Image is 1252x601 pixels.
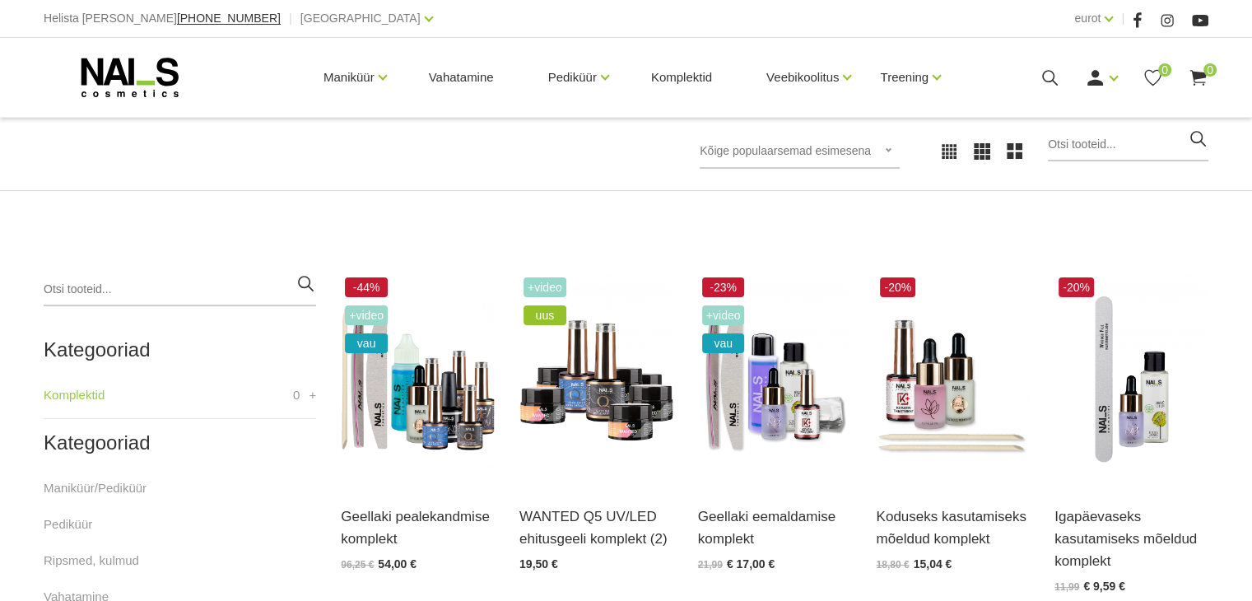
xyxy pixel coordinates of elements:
[519,509,668,547] font: WANTED Q5 UV/LED ehitusgeeli komplekt (2)
[548,44,597,110] a: Pediküür
[357,337,376,350] font: vau
[519,557,558,571] font: 19,50 €
[1074,12,1101,25] font: eurot
[914,557,952,571] font: 15,04 €
[710,281,737,294] font: -23%
[310,385,317,405] a: +
[1054,273,1208,485] img: Komplekt sisaldab: - orgaanilist litiumi ja jasmiini kreemi 50 ml; - mustika küünenahaõli 15 ml; ...
[706,309,741,322] font: +Video
[323,70,375,84] font: Maniküür
[44,273,316,306] input: Otsi tooteid...
[1063,281,1090,294] font: -20%
[1054,509,1197,569] font: Igapäevaseks kasutamiseks mõeldud komplekt
[300,12,421,25] font: [GEOGRAPHIC_DATA]
[766,70,839,84] font: Veebikoolitus
[876,559,909,571] font: 18,80 €
[884,281,911,294] font: -20%
[341,505,495,550] a: Geellaki pealekandmise komplekt
[1143,68,1163,88] a: 0
[1048,128,1208,161] input: Otsi tooteid...
[1074,8,1101,28] a: eurot
[44,481,147,495] font: Maniküür/Pediküür
[310,388,317,402] font: +
[698,509,835,547] font: Geellaki eemaldamise komplekt
[1054,505,1208,573] a: Igapäevaseks kasutamiseks mõeldud komplekt
[323,44,375,110] a: Maniküür
[429,70,494,84] font: Vahatamine
[341,273,495,485] img: Geellaki pealekandmise komplekt sisaldab: Wipe Off Solutions 3in1/30ml Brilliant Bond Happevaba p...
[44,553,139,567] font: Ripsmed, kulmud
[1188,68,1208,88] a: 0
[44,515,92,534] a: Pediküür
[416,38,507,117] a: Vahatamine
[44,517,92,531] font: Pediküür
[44,385,105,405] a: Komplektid
[876,505,1030,550] a: Koduseks kasutamiseks mõeldud komplekt
[880,44,929,110] a: Treening
[698,559,723,571] font: 21,99
[876,509,1026,547] font: Koduseks kasutamiseks mõeldud komplekt
[1121,11,1124,25] font: |
[378,557,417,571] font: 54,00 €
[519,273,673,485] img: Otsitav geeli stardikomplekt sisaldab:- Quick Builder Clear HYBRID baasil UV/LED, 8 ml;- Quick Cr...
[880,70,929,84] font: Treening
[1083,580,1125,593] font: € 9,59 €
[44,338,150,361] font: Kategooriad
[341,559,374,571] font: 96,25 €
[700,144,871,157] font: Kõige populaarsemad esimesena
[293,388,300,402] font: 0
[548,70,597,84] font: Pediküür
[177,12,281,25] a: [PHONE_NUMBER]
[44,388,105,402] font: Komplektid
[44,551,139,571] a: Ripsmed, kulmud
[727,557,775,571] font: € 17,00 €
[714,337,733,350] font: vau
[1161,63,1168,77] font: 0
[766,44,839,110] a: Veebikoolitus
[536,309,555,322] font: uus
[341,509,490,547] font: Geellaki pealekandmise komplekt
[1207,63,1213,77] font: 0
[651,70,712,84] font: Komplektid
[876,273,1030,485] img: Komplekt sisaldab: - Keratiini sisaldav toode kahjustatud küünte taastamiseks, 14 ml, - Küünenaha...
[44,431,150,454] font: Kategooriad
[1054,581,1079,593] font: 11,99
[300,8,421,28] a: [GEOGRAPHIC_DATA]
[698,505,852,550] a: Geellaki eemaldamise komplekt
[519,505,673,550] a: WANTED Q5 UV/LED ehitusgeeli komplekt (2)
[349,309,384,322] font: +Video
[353,281,380,294] font: -44%
[44,478,147,498] a: Maniküür/Pediküür
[44,12,177,25] font: Helista [PERSON_NAME]
[289,11,292,25] font: |
[528,281,562,294] font: +Video
[698,273,852,485] img: Geellaki eemalduskomplekt sisaldab ▪️ Geellaki ja teiste Soak Off toodete eemaldajat (100ml) ▪️ V...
